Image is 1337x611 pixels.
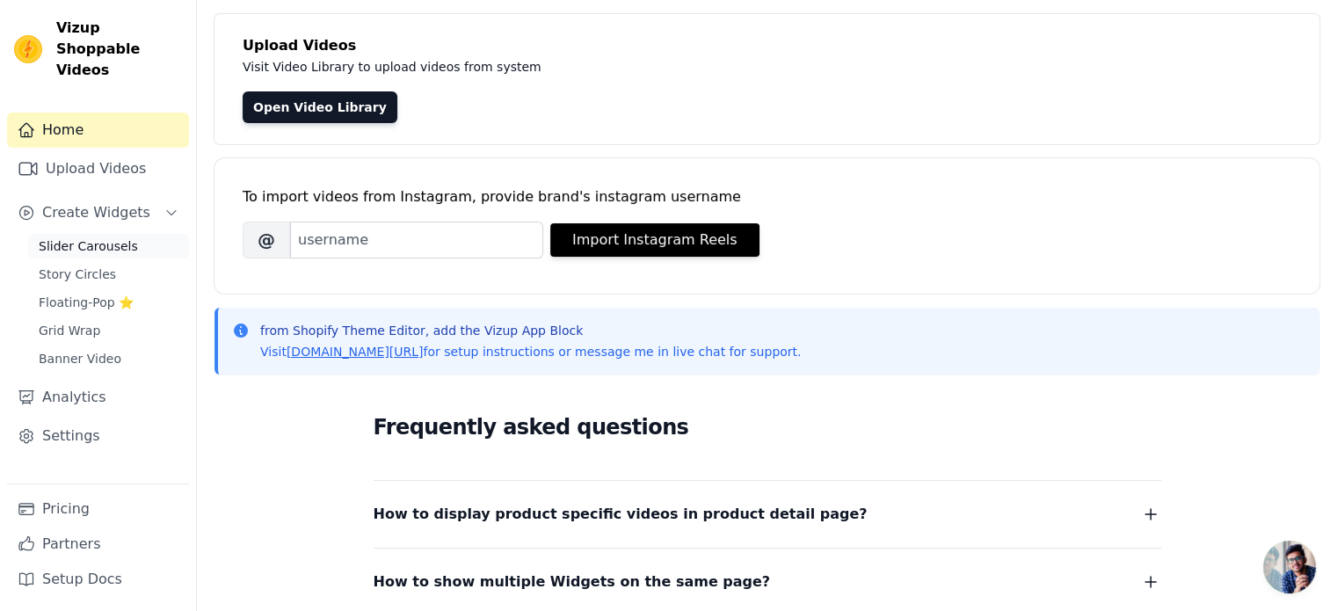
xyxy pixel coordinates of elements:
[39,265,116,283] span: Story Circles
[374,570,1161,594] button: How to show multiple Widgets on the same page?
[39,294,134,311] span: Floating-Pop ⭐
[7,562,189,597] a: Setup Docs
[7,151,189,186] a: Upload Videos
[39,350,121,367] span: Banner Video
[374,570,771,594] span: How to show multiple Widgets on the same page?
[7,418,189,454] a: Settings
[243,222,290,258] span: @
[374,502,1161,527] button: How to display product specific videos in product detail page?
[260,343,801,360] p: Visit for setup instructions or message me in live chat for support.
[28,318,189,343] a: Grid Wrap
[28,262,189,287] a: Story Circles
[7,491,189,527] a: Pricing
[243,56,1030,77] p: Visit Video Library to upload videos from system
[42,202,150,223] span: Create Widgets
[243,186,1291,207] div: To import videos from Instagram, provide brand's instagram username
[7,380,189,415] a: Analytics
[56,18,182,81] span: Vizup Shoppable Videos
[39,237,138,255] span: Slider Carousels
[39,322,100,339] span: Grid Wrap
[290,222,543,258] input: username
[287,345,424,359] a: [DOMAIN_NAME][URL]
[28,290,189,315] a: Floating-Pop ⭐
[28,346,189,371] a: Banner Video
[260,322,801,339] p: from Shopify Theme Editor, add the Vizup App Block
[14,35,42,63] img: Vizup
[374,502,868,527] span: How to display product specific videos in product detail page?
[550,223,759,257] button: Import Instagram Reels
[374,410,1161,445] h2: Frequently asked questions
[7,113,189,148] a: Home
[7,527,189,562] a: Partners
[7,195,189,230] button: Create Widgets
[28,234,189,258] a: Slider Carousels
[243,91,397,123] a: Open Video Library
[1263,541,1316,593] a: Ouvrir le chat
[243,35,1291,56] h4: Upload Videos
